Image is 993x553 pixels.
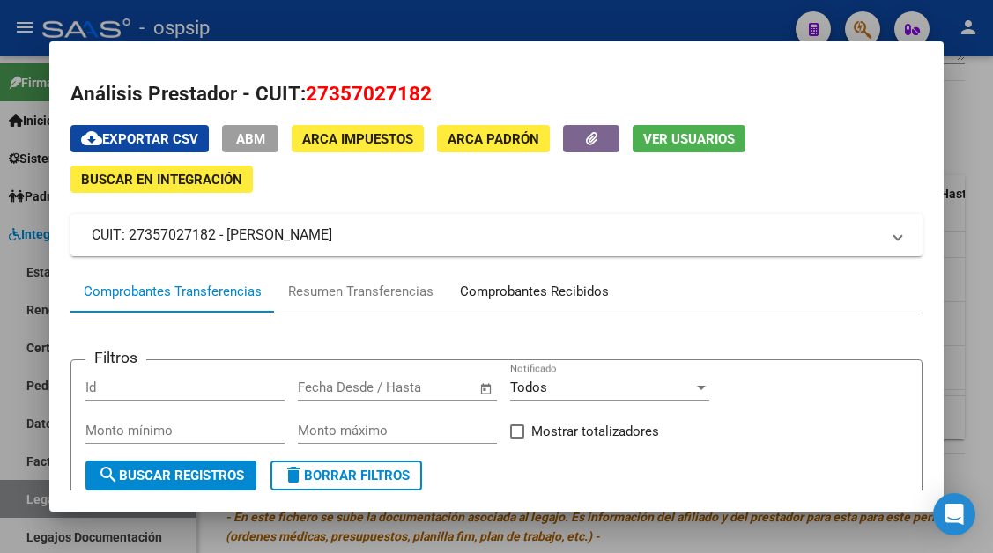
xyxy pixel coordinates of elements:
[81,131,198,147] span: Exportar CSV
[98,464,119,485] mat-icon: search
[288,282,434,302] div: Resumen Transferencias
[510,380,547,395] span: Todos
[460,282,609,302] div: Comprobantes Recibidos
[531,421,659,442] span: Mostrar totalizadores
[448,131,539,147] span: ARCA Padrón
[292,125,424,152] button: ARCA Impuestos
[306,82,432,105] span: 27357027182
[84,282,262,302] div: Comprobantes Transferencias
[70,166,253,193] button: Buscar en Integración
[933,493,975,535] div: Open Intercom Messenger
[298,380,369,395] input: Fecha inicio
[302,131,413,147] span: ARCA Impuestos
[283,464,304,485] mat-icon: delete
[70,125,209,152] button: Exportar CSV
[283,468,410,483] span: Borrar Filtros
[236,131,265,147] span: ABM
[270,461,422,490] button: Borrar Filtros
[476,379,496,399] button: Open calendar
[81,172,242,188] span: Buscar en Integración
[81,128,102,149] mat-icon: cloud_download
[85,346,146,369] h3: Filtros
[385,380,471,395] input: Fecha fin
[437,125,550,152] button: ARCA Padrón
[643,131,735,147] span: Ver Usuarios
[70,214,922,256] mat-expansion-panel-header: CUIT: 27357027182 - [PERSON_NAME]
[70,79,922,109] h2: Análisis Prestador - CUIT:
[633,125,745,152] button: Ver Usuarios
[85,461,256,490] button: Buscar Registros
[222,125,278,152] button: ABM
[92,225,879,246] mat-panel-title: CUIT: 27357027182 - [PERSON_NAME]
[98,468,244,483] span: Buscar Registros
